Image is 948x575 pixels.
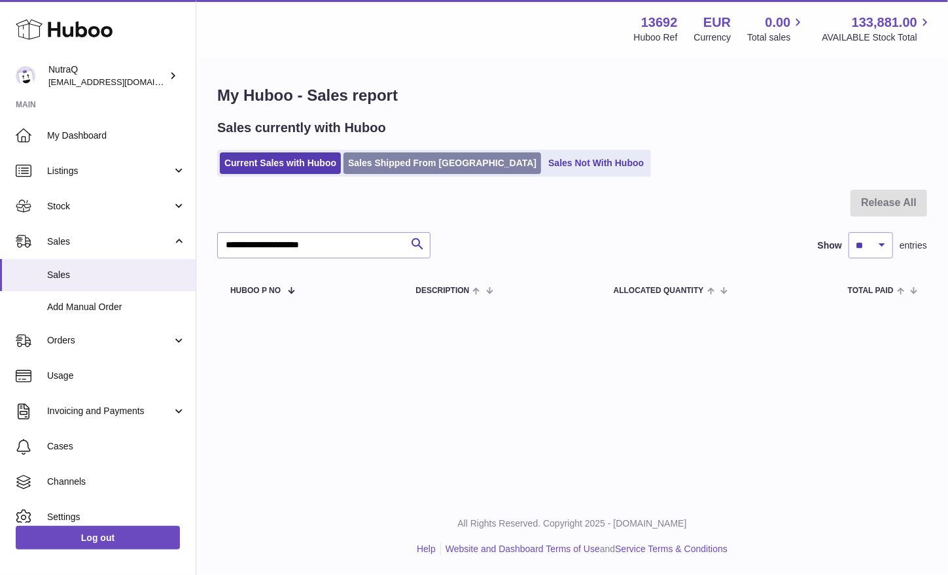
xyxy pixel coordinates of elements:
a: 133,881.00 AVAILABLE Stock Total [822,14,932,44]
li: and [441,543,728,555]
span: Cases [47,440,186,453]
label: Show [818,239,842,252]
img: log@nutraq.com [16,66,35,86]
span: AVAILABLE Stock Total [822,31,932,44]
span: Description [415,287,469,295]
span: 0.00 [765,14,791,31]
span: Channels [47,476,186,488]
span: Sales [47,269,186,281]
span: Orders [47,334,172,347]
a: Sales Not With Huboo [544,152,648,174]
span: [EMAIL_ADDRESS][DOMAIN_NAME] [48,77,192,87]
span: Sales [47,235,172,248]
p: All Rights Reserved. Copyright 2025 - [DOMAIN_NAME] [207,517,938,530]
div: Huboo Ref [634,31,678,44]
span: My Dashboard [47,130,186,142]
a: Website and Dashboard Terms of Use [446,544,600,554]
h2: Sales currently with Huboo [217,119,386,137]
strong: EUR [703,14,731,31]
span: Total paid [848,287,894,295]
div: NutraQ [48,63,166,88]
span: 133,881.00 [852,14,917,31]
span: Huboo P no [230,287,281,295]
span: Total sales [747,31,805,44]
strong: 13692 [641,14,678,31]
h1: My Huboo - Sales report [217,85,927,106]
span: entries [900,239,927,252]
span: Usage [47,370,186,382]
a: Service Terms & Conditions [615,544,728,554]
a: Sales Shipped From [GEOGRAPHIC_DATA] [343,152,541,174]
a: Help [417,544,436,554]
span: ALLOCATED Quantity [614,287,704,295]
a: Log out [16,526,180,549]
a: 0.00 Total sales [747,14,805,44]
span: Settings [47,511,186,523]
span: Stock [47,200,172,213]
div: Currency [694,31,731,44]
a: Current Sales with Huboo [220,152,341,174]
span: Invoicing and Payments [47,405,172,417]
span: Listings [47,165,172,177]
span: Add Manual Order [47,301,186,313]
